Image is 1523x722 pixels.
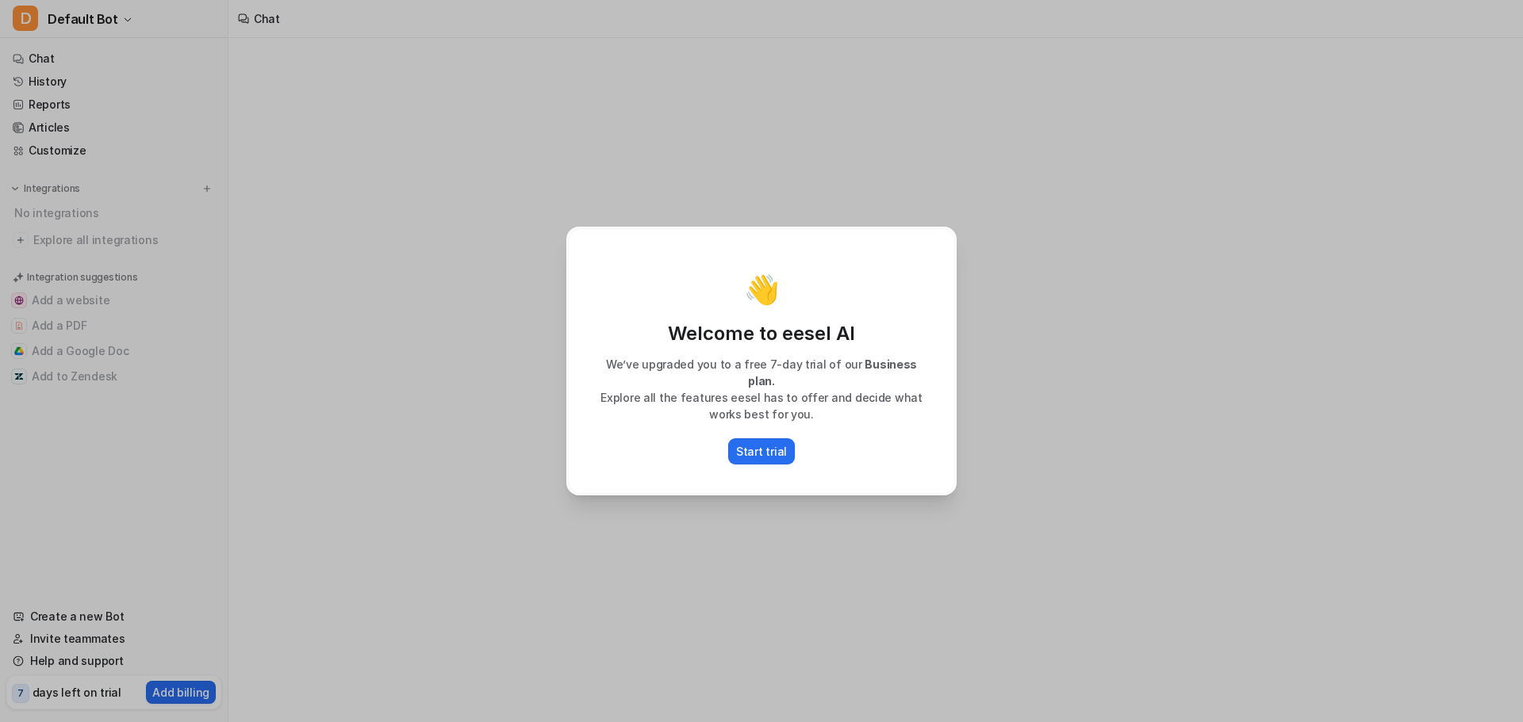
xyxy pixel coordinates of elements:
p: Explore all the features eesel has to offer and decide what works best for you. [585,389,938,422]
button: Start trial [728,438,795,464]
p: We’ve upgraded you to a free 7-day trial of our [585,356,938,389]
p: Welcome to eesel AI [585,321,938,346]
p: 👋 [744,273,780,305]
p: Start trial [736,443,787,460]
